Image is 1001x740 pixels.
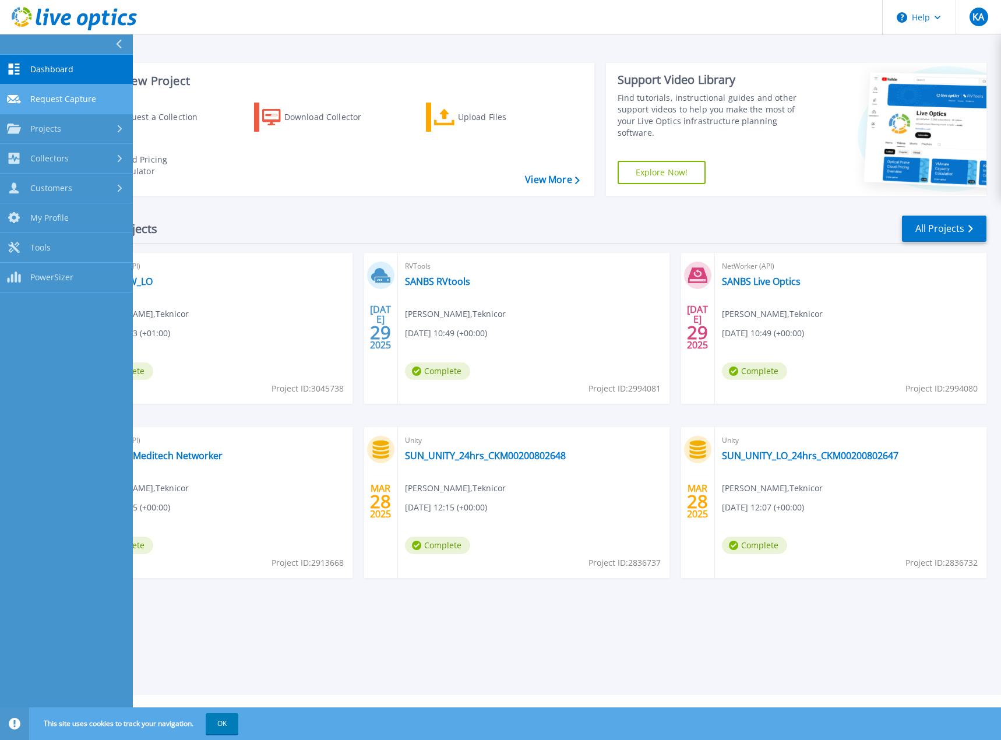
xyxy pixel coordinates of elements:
[405,362,470,380] span: Complete
[972,12,984,22] span: KA
[30,213,69,223] span: My Profile
[722,450,898,461] a: SUN_UNITY_LO_24hrs_CKM00200802647
[30,124,61,134] span: Projects
[722,537,787,554] span: Complete
[722,276,801,287] a: SANBS Live Optics
[272,556,344,569] span: Project ID: 2913668
[405,308,506,320] span: [PERSON_NAME] , Teknicor
[370,496,391,506] span: 28
[405,260,662,273] span: RVTools
[83,75,579,87] h3: Start a New Project
[686,306,709,348] div: [DATE] 2025
[722,482,823,495] span: [PERSON_NAME] , Teknicor
[588,382,661,395] span: Project ID: 2994081
[405,482,506,495] span: [PERSON_NAME] , Teknicor
[405,501,487,514] span: [DATE] 12:15 (+00:00)
[458,105,551,129] div: Upload Files
[722,434,979,447] span: Unity
[88,260,346,273] span: NetWorker (API)
[588,556,661,569] span: Project ID: 2836737
[618,72,810,87] div: Support Video Library
[618,92,810,139] div: Find tutorials, instructional guides and other support videos to help you make the most of your L...
[687,496,708,506] span: 28
[116,105,209,129] div: Request a Collection
[687,327,708,337] span: 29
[83,151,213,180] a: Cloud Pricing Calculator
[426,103,556,132] a: Upload Files
[686,480,709,523] div: MAR 2025
[405,327,487,340] span: [DATE] 10:49 (+00:00)
[114,154,207,177] div: Cloud Pricing Calculator
[722,327,804,340] span: [DATE] 10:49 (+00:00)
[722,308,823,320] span: [PERSON_NAME] , Teknicor
[30,183,72,193] span: Customers
[905,556,978,569] span: Project ID: 2836732
[30,272,73,283] span: PowerSizer
[30,64,73,75] span: Dashboard
[369,306,392,348] div: [DATE] 2025
[30,94,96,104] span: Request Capture
[88,450,223,461] a: Alder Hey Meditech Networker
[722,501,804,514] span: [DATE] 12:07 (+00:00)
[405,537,470,554] span: Complete
[405,450,566,461] a: SUN_UNITY_24hrs_CKM00200802648
[525,174,579,185] a: View More
[284,105,378,129] div: Download Collector
[722,260,979,273] span: NetWorker (API)
[254,103,384,132] a: Download Collector
[405,276,470,287] a: SANBS RVtools
[32,713,238,734] span: This site uses cookies to track your navigation.
[905,382,978,395] span: Project ID: 2994080
[88,482,189,495] span: [PERSON_NAME] , Teknicor
[722,362,787,380] span: Complete
[370,327,391,337] span: 29
[405,434,662,447] span: Unity
[30,153,69,164] span: Collectors
[206,713,238,734] button: OK
[88,308,189,320] span: [PERSON_NAME] , Teknicor
[83,103,213,132] a: Request a Collection
[618,161,706,184] a: Explore Now!
[272,382,344,395] span: Project ID: 3045738
[369,480,392,523] div: MAR 2025
[30,242,51,253] span: Tools
[88,434,346,447] span: NetWorker (API)
[902,216,986,242] a: All Projects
